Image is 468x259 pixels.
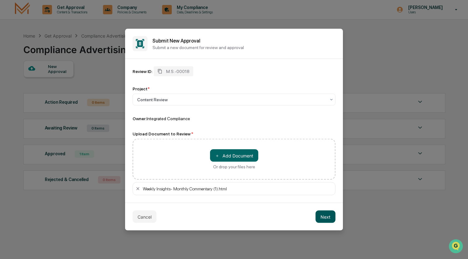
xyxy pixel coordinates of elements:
[106,49,113,57] button: Start new chat
[44,105,75,110] a: Powered byPylon
[4,87,42,98] a: 🔎Data Lookup
[12,78,40,84] span: Preclearance
[6,90,11,95] div: 🔎
[147,116,190,121] span: Integrated Compliance
[166,69,190,74] span: M.S.-00018
[12,90,39,96] span: Data Lookup
[6,47,17,58] img: 1746055101610-c473b297-6a78-478c-a979-82029cc54cd1
[43,75,80,87] a: 🗄️Attestations
[133,211,157,223] button: Cancel
[4,75,43,87] a: 🖐️Preclearance
[133,69,152,74] div: Review ID:
[152,38,335,43] h2: Submit New Approval
[152,45,335,50] p: Submit a new document for review and approval
[133,116,147,121] span: Owner:
[213,164,255,169] div: Or drop your files here
[316,211,335,223] button: Next
[45,79,50,84] div: 🗄️
[133,86,150,91] div: Project
[210,149,258,162] button: Or drop your files here
[215,152,219,158] span: ＋
[448,239,465,255] iframe: Open customer support
[133,131,335,136] div: Upload Document to Review
[6,79,11,84] div: 🖐️
[62,105,75,110] span: Pylon
[51,78,77,84] span: Attestations
[6,13,113,23] p: How can we help?
[21,53,81,58] div: We're offline, we'll be back soon
[21,47,102,53] div: Start new chat
[143,186,333,191] div: Weekly Insights- Monthly Commentary (1).html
